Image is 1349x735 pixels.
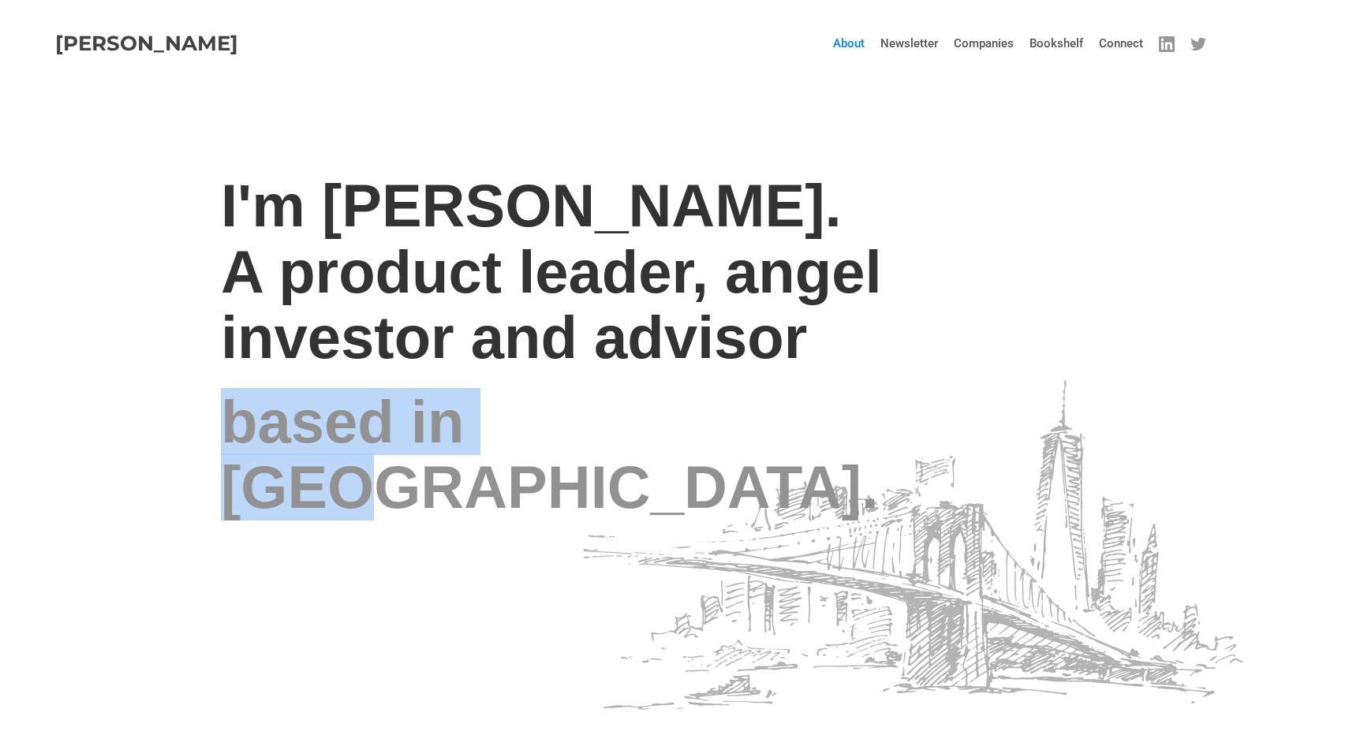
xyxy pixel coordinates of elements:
[1190,36,1206,52] img: linkedin-link
[946,20,1022,67] a: Companies
[1022,20,1091,67] a: Bookshelf
[55,24,238,63] a: [PERSON_NAME]
[1091,20,1151,67] a: Connect
[221,173,1089,371] h2: I'm [PERSON_NAME]. A product leader, angel investor and advisor
[55,31,238,56] strong: [PERSON_NAME]
[873,20,946,67] a: Newsletter
[1159,36,1175,52] img: linkedin-link
[221,389,1089,520] h2: based in [GEOGRAPHIC_DATA].
[825,20,873,67] a: About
